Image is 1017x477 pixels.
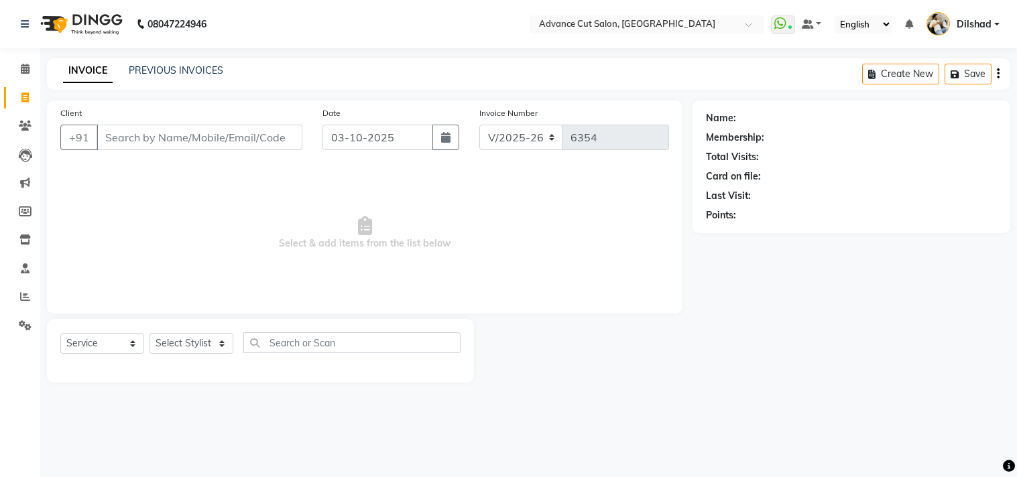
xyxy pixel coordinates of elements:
img: logo [34,5,126,43]
span: Dilshad [957,17,992,31]
div: Card on file: [706,169,761,184]
a: PREVIOUS INVOICES [129,64,223,76]
input: Search by Name/Mobile/Email/Code [97,125,302,150]
div: Total Visits: [706,150,759,164]
button: +91 [60,125,98,150]
img: Dilshad [926,12,950,36]
div: Name: [706,111,736,125]
span: Select & add items from the list below [60,166,669,300]
div: Points: [706,208,736,222]
a: INVOICE [63,59,113,83]
div: Last Visit: [706,189,751,203]
label: Invoice Number [479,107,538,119]
button: Save [945,64,992,84]
label: Date [322,107,341,119]
button: Create New [862,64,939,84]
b: 08047224946 [147,5,206,43]
input: Search or Scan [243,332,461,353]
div: Membership: [706,131,764,145]
label: Client [60,107,82,119]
